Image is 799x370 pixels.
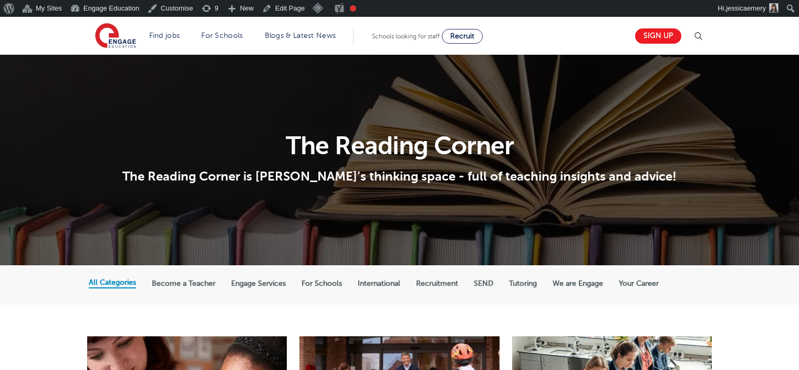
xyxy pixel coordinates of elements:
[450,32,474,40] span: Recruit
[302,279,342,288] label: For Schools
[358,279,400,288] label: International
[553,279,603,288] label: We are Engage
[635,28,681,44] a: Sign up
[152,279,215,288] label: Become a Teacher
[95,23,136,49] img: Engage Education
[350,5,356,12] div: Focus keyphrase not set
[474,279,493,288] label: SEND
[149,32,180,39] a: Find jobs
[265,32,336,39] a: Blogs & Latest News
[619,279,659,288] label: Your Career
[372,33,440,40] span: Schools looking for staff
[201,32,243,39] a: For Schools
[442,29,483,44] a: Recruit
[509,279,537,288] label: Tutoring
[89,278,136,287] label: All Categories
[231,279,286,288] label: Engage Services
[726,4,766,12] span: jessicaemery
[89,168,710,184] p: The Reading Corner is [PERSON_NAME]’s thinking space - full of teaching insights and advice!
[89,133,710,158] h1: The Reading Corner
[416,279,458,288] label: Recruitment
